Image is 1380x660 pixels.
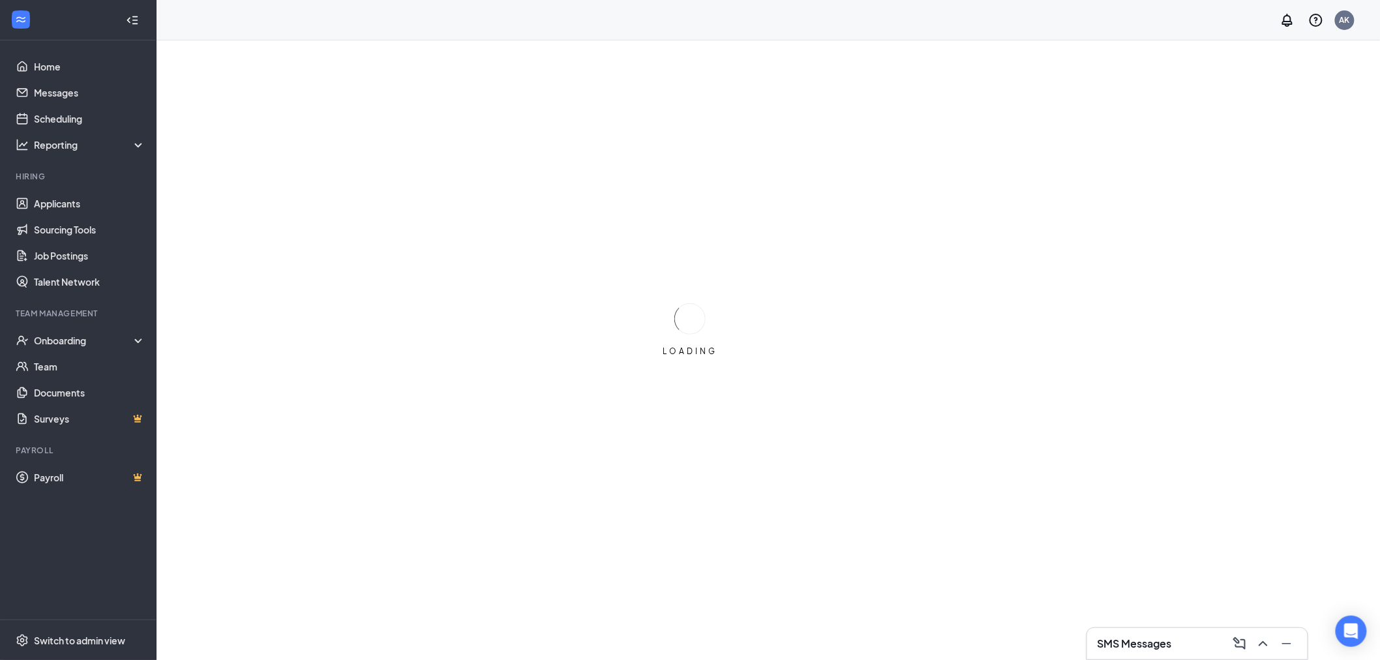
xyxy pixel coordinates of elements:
svg: Analysis [16,138,29,151]
div: Onboarding [34,334,134,347]
a: Applicants [34,190,145,217]
svg: Notifications [1280,12,1295,28]
div: Open Intercom Messenger [1336,616,1367,647]
div: Hiring [16,171,143,182]
svg: Collapse [126,14,139,27]
a: Talent Network [34,269,145,295]
svg: ComposeMessage [1232,636,1248,652]
div: Switch to admin view [34,634,125,647]
svg: WorkstreamLogo [14,13,27,26]
a: Home [34,53,145,80]
div: Payroll [16,445,143,456]
button: ChevronUp [1253,633,1274,654]
h3: SMS Messages [1098,637,1172,651]
div: AK [1340,14,1350,25]
a: Scheduling [34,106,145,132]
a: Documents [34,380,145,406]
svg: Settings [16,634,29,647]
svg: QuestionInfo [1308,12,1324,28]
div: Reporting [34,138,146,151]
div: Team Management [16,308,143,319]
a: Sourcing Tools [34,217,145,243]
svg: ChevronUp [1255,636,1271,652]
a: Team [34,353,145,380]
svg: UserCheck [16,334,29,347]
button: Minimize [1276,633,1297,654]
div: LOADING [657,346,723,357]
svg: Minimize [1279,636,1295,652]
a: Messages [34,80,145,106]
button: ComposeMessage [1229,633,1250,654]
a: PayrollCrown [34,464,145,490]
a: Job Postings [34,243,145,269]
a: SurveysCrown [34,406,145,432]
